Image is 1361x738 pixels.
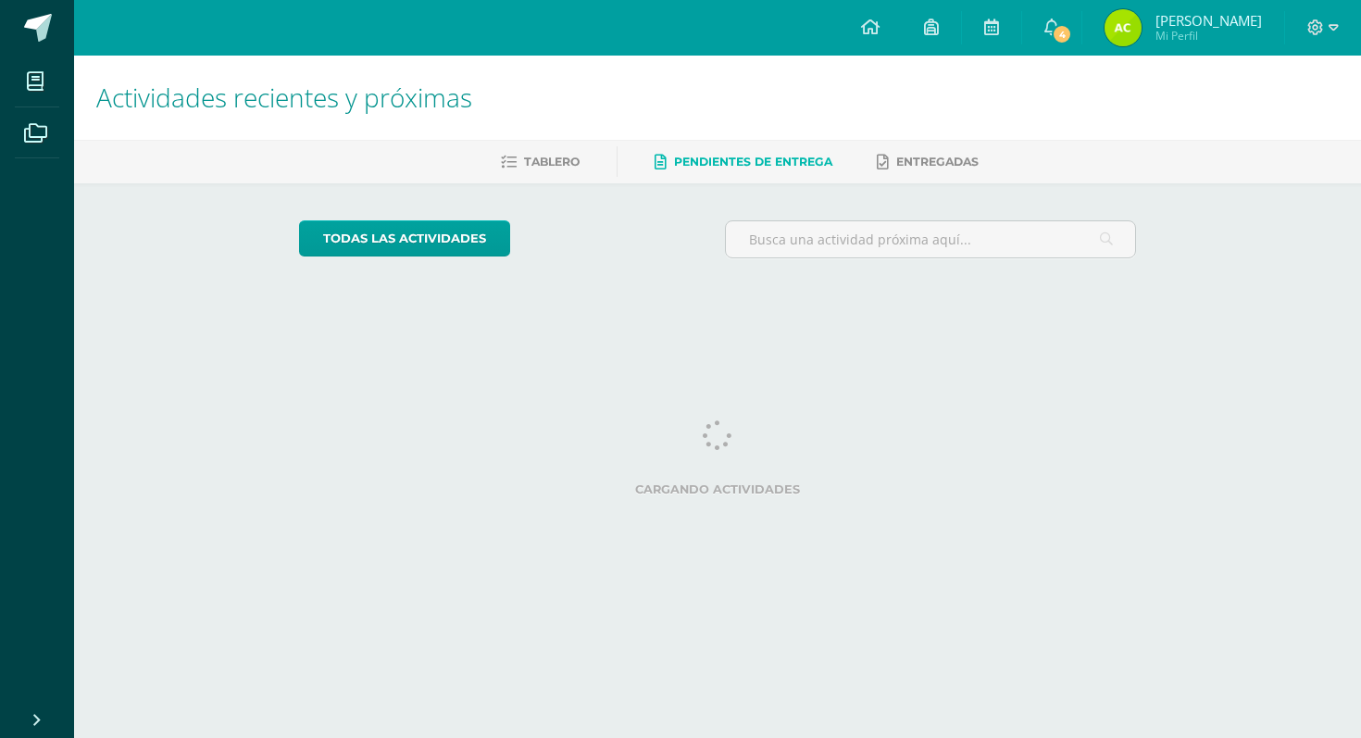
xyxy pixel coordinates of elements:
input: Busca una actividad próxima aquí... [726,221,1136,257]
a: Tablero [501,147,580,177]
span: Tablero [524,155,580,169]
span: Actividades recientes y próximas [96,80,472,115]
span: Pendientes de entrega [674,155,832,169]
label: Cargando actividades [299,482,1137,496]
a: Entregadas [877,147,979,177]
img: 565f612b4c0557130ba65bee090c7f28.png [1105,9,1142,46]
a: todas las Actividades [299,220,510,256]
span: Entregadas [896,155,979,169]
a: Pendientes de entrega [655,147,832,177]
span: 4 [1052,24,1072,44]
span: Mi Perfil [1155,28,1262,44]
span: [PERSON_NAME] [1155,11,1262,30]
